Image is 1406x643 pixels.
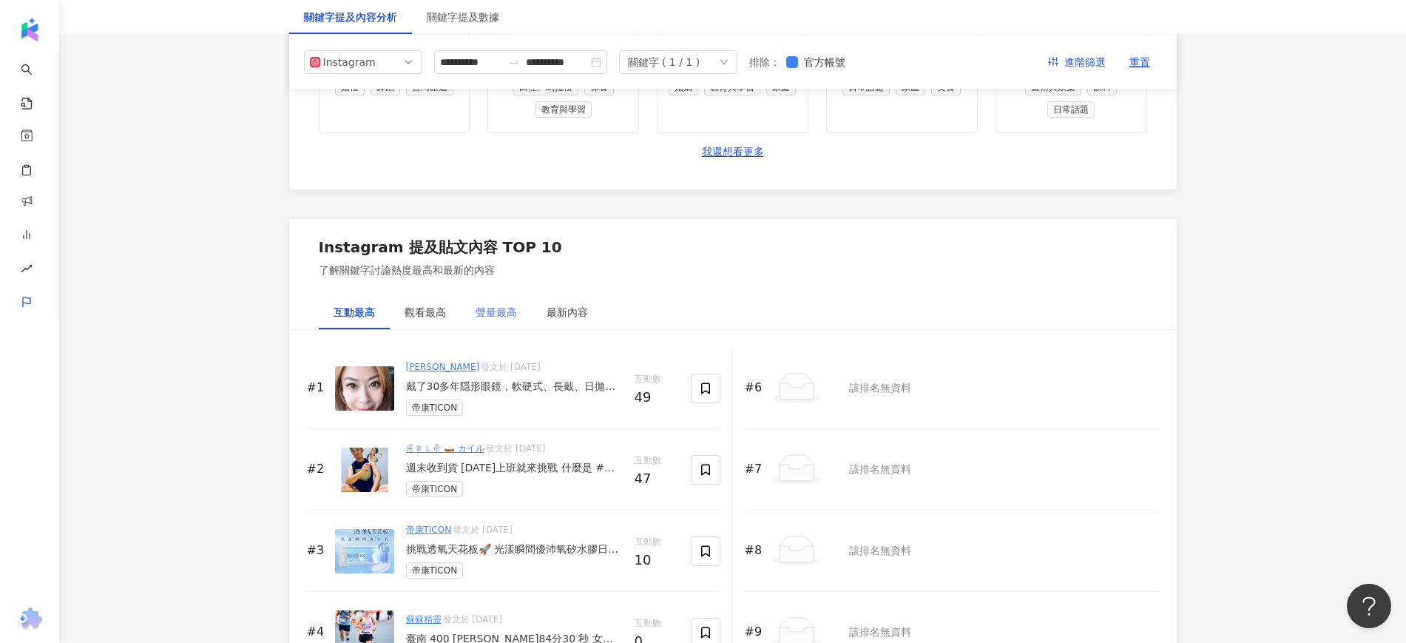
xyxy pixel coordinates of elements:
[481,362,540,372] span: 發文於 [DATE]
[635,372,679,387] span: 互動數
[427,9,499,25] div: 關鍵字提及數據
[745,624,767,640] div: #9
[486,443,545,454] span: 發文於 [DATE]
[508,56,520,68] span: to
[307,380,329,396] div: #1
[21,53,50,111] a: search
[323,51,371,73] div: Instagram
[319,237,562,257] div: Instagram 提及貼文內容 TOP 10
[335,448,394,492] img: post-image
[334,304,375,320] div: 互動最高
[745,380,767,396] div: #6
[702,145,764,160] a: 我還想看更多
[745,542,767,559] div: #8
[635,471,679,486] div: 47
[1047,101,1095,118] span: 日常話題
[849,462,911,477] div: 該排名無資料
[849,544,911,559] div: 該排名無資料
[406,443,485,454] a: ꀗꐟ꒒ꍟ 🛶 カイル
[406,362,480,372] a: [PERSON_NAME]
[1036,50,1118,74] button: 進階篩選
[1118,50,1162,74] button: 重置
[453,525,512,535] span: 發文於 [DATE]
[443,614,502,625] span: 發文於 [DATE]
[635,454,679,468] span: 互動數
[406,542,623,557] div: 挑戰透氧天花板🚀 光漾瞬間優沛氧矽水膠日拋軟性隱形眼鏡 單盒特惠價：$490/盒 💙 挑戰透氧天花板！透氧量高達Dk/t 174，配戴鏡片讓雙眼好透氧 💙 矽水膠材質，選用高等級透氧材料(Sil...
[535,101,592,118] span: 教育與學習
[18,18,41,41] img: logo icon
[749,54,780,70] label: 排除 ：
[406,380,623,394] div: 戴了30多年隱形眼鏡，軟硬式、長戴、日拋都試過，也勇於嘗試各品牌，歸納使用心得，強力推薦「帝[PERSON_NAME]」！ 因為工作又愛美關係，每天配戴隱形眼鏡時間很長，還好帝[PERSON_N...
[335,366,394,411] img: post-image
[406,614,442,625] a: 蘇蘇精靈
[406,481,464,497] span: 帝康TICON
[508,56,520,68] span: swap-right
[635,390,679,405] div: 49
[307,461,329,477] div: #2
[720,58,729,67] span: down
[307,542,329,559] div: #3
[1347,584,1391,628] iframe: Help Scout Beacon - Open
[405,304,446,320] div: 觀看最高
[319,263,562,278] div: 了解關鍵字討論熱度最高和最新的內容
[304,9,397,25] div: 關鍵字提及內容分析
[745,461,767,477] div: #7
[1064,51,1106,75] span: 進階篩選
[307,624,329,640] div: #4
[406,562,464,579] span: 帝康TICON
[406,400,464,416] span: 帝康TICON
[849,381,911,396] div: 該排名無資料
[849,625,911,640] div: 該排名無資料
[1129,51,1150,75] span: 重置
[16,607,44,631] img: chrome extension
[635,535,679,550] span: 互動數
[335,529,394,573] img: post-image
[21,254,33,287] span: rise
[635,616,679,631] span: 互動數
[628,51,700,73] div: 關鍵字 ( 1 / 1 )
[406,461,623,476] div: 週末收到貨 [DATE]上班就來挑戰 什麼是 #透氧天花板⁉️ 從06:30-23:30 一直戴著 居然都沒有乾澀的感覺！！！ #[PERSON_NAME]#HebeTien #帝康TICON ...
[476,304,517,320] div: 聲量最高
[406,525,452,535] a: 帝康TICON
[798,54,851,70] span: 官方帳號
[547,304,588,320] div: 最新內容
[635,553,679,568] div: 10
